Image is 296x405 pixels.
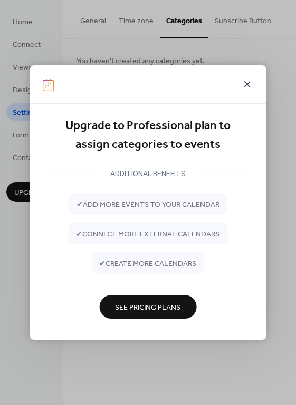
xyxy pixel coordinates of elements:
[102,167,194,180] div: ADDITIONAL BENEFITS
[77,200,219,211] span: ✔ add more events to your calendar
[59,78,132,91] img: logo-type
[99,259,196,270] span: ✔ create more calendars
[115,302,180,313] span: See Pricing Plans
[46,116,250,155] div: Upgrade to Professional plan to assign categories to events
[76,229,219,240] span: ✔ connect more external calendars
[99,295,196,319] button: See Pricing Plans
[42,78,54,91] img: logo-icon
